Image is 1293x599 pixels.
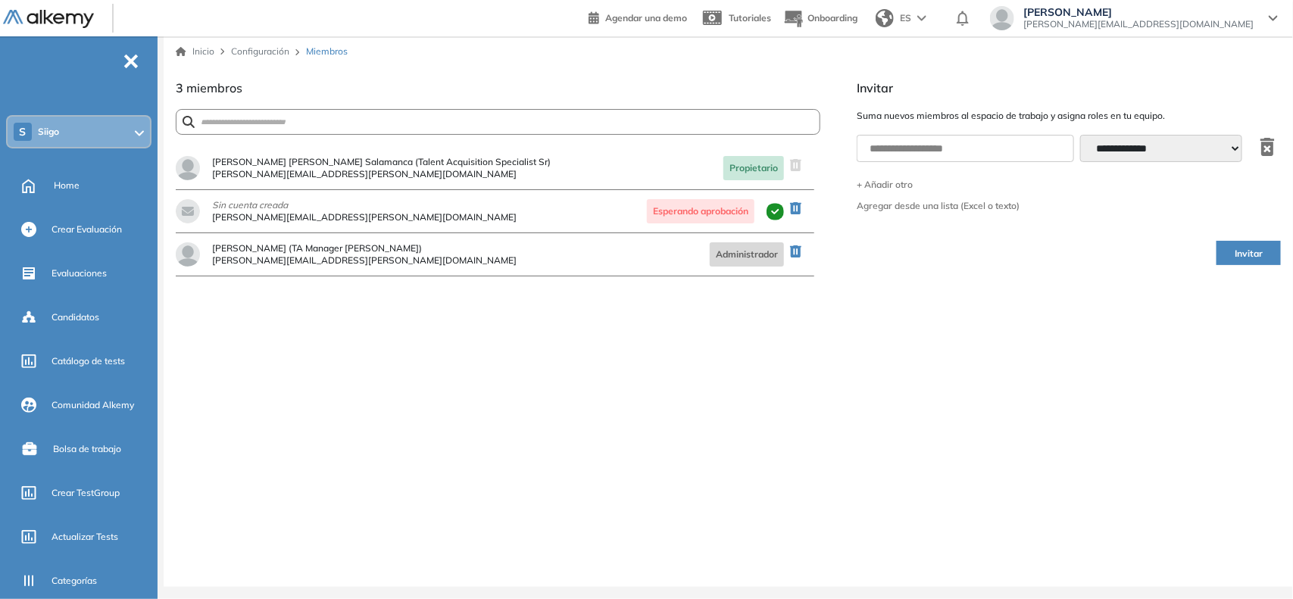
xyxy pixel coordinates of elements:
button: + Añadir otro [857,180,1281,189]
img: arrow [917,15,926,21]
span: [PERSON_NAME] [PERSON_NAME] Salamanca (Talent Acquisition Specialist Sr) [212,158,551,167]
span: ES [900,11,911,25]
span: Invitar [1235,247,1263,261]
span: Home [54,179,80,192]
span: S [20,126,27,138]
span: [PERSON_NAME][EMAIL_ADDRESS][PERSON_NAME][DOMAIN_NAME] [212,213,517,222]
span: Sin cuenta creada [212,201,517,210]
div: Widget de chat [1022,425,1293,599]
span: Crear TestGroup [52,486,120,500]
span: Agendar una demo [605,12,687,23]
span: Esperando aprobación [647,199,754,223]
iframe: Chat Widget [1022,425,1293,599]
a: Agendar una demo [589,8,687,26]
span: Evaluaciones [52,267,107,280]
span: Administrador [710,242,784,267]
button: Invitar [1216,241,1281,265]
span: Propietario [723,156,784,180]
span: Comunidad Alkemy [52,398,134,412]
button: Onboarding [783,2,857,35]
span: miembros [186,80,242,95]
span: [PERSON_NAME][EMAIL_ADDRESS][PERSON_NAME][DOMAIN_NAME] [212,170,551,179]
img: world [876,9,894,27]
span: Tutoriales [729,12,771,23]
div: Agregar desde una lista (Excel o texto) [857,201,1020,211]
span: [PERSON_NAME] (TA Manager [PERSON_NAME]) [212,244,517,253]
span: Suma nuevos miembros al espacio de trabajo y asigna roles en tu equipo. [857,109,1281,123]
span: Categorías [52,574,97,588]
span: Miembros [306,45,348,58]
span: Candidatos [52,310,99,324]
span: Actualizar Tests [52,530,118,544]
span: Invitar [857,79,1281,97]
span: [PERSON_NAME][EMAIL_ADDRESS][PERSON_NAME][DOMAIN_NAME] [212,256,517,265]
span: [PERSON_NAME][EMAIL_ADDRESS][DOMAIN_NAME] [1023,18,1254,30]
span: Bolsa de trabajo [53,442,121,456]
img: Logo [3,10,94,29]
span: Catálogo de tests [52,354,125,368]
span: Crear Evaluación [52,223,122,236]
span: Siigo [38,126,59,138]
span: Onboarding [807,12,857,23]
a: Inicio [176,45,214,58]
span: [PERSON_NAME] [1023,6,1254,18]
span: Configuración [231,45,289,57]
span: 3 [176,80,183,95]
